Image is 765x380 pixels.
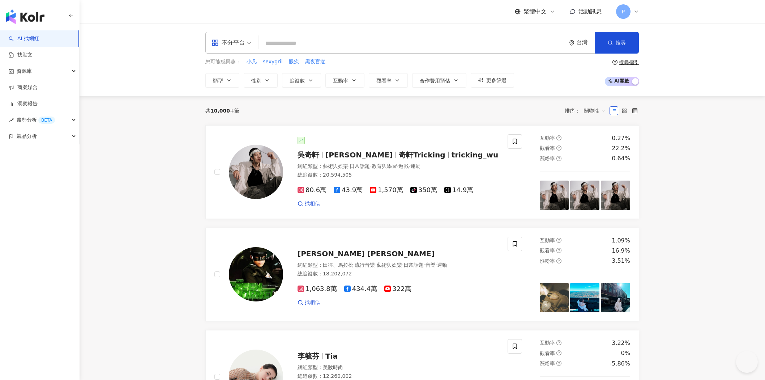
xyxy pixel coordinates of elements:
span: · [375,262,376,268]
button: 性別 [244,73,278,88]
span: [PERSON_NAME] [PERSON_NAME] [298,249,435,258]
span: 互動率 [540,237,555,243]
a: 找貼文 [9,51,33,59]
div: 網紅類型 ： [298,364,499,371]
span: question-circle [556,350,561,355]
a: 找相似 [298,200,320,207]
img: post-image [570,283,599,312]
span: 活動訊息 [578,8,602,15]
button: sexygril [262,58,283,66]
div: 網紅類型 ： [298,262,499,269]
div: 3.51% [612,257,630,265]
span: 322萬 [384,285,411,293]
span: 觀看率 [540,145,555,151]
img: KOL Avatar [229,145,283,199]
a: searchAI 找網紅 [9,35,39,42]
div: 不分平台 [211,37,245,48]
div: 排序： [565,105,610,117]
span: sexygril [263,58,283,66]
span: 藝術與娛樂 [323,163,348,169]
button: 小凡 [246,58,257,66]
span: 350萬 [410,186,437,194]
span: 14.9萬 [444,186,473,194]
div: 0.27% [612,134,630,142]
span: 美妝時尚 [323,364,343,370]
div: 16.9% [612,247,630,255]
span: · [409,163,410,169]
span: 繁體中文 [523,8,547,16]
span: 運動 [410,163,420,169]
span: 10,000+ [210,108,234,114]
span: 1,570萬 [370,186,403,194]
img: post-image [601,181,630,210]
span: 田徑、馬拉松 [323,262,353,268]
a: KOL Avatar吳奇軒[PERSON_NAME]奇軒Trickingtricking_wu網紅類型：藝術與娛樂·日常話題·教育與學習·遊戲·運動總追蹤數：20,594,50580.6萬43.... [205,125,639,219]
div: 0% [621,349,630,357]
span: 觀看率 [540,350,555,356]
span: P [622,8,625,16]
span: question-circle [556,248,561,253]
span: 運動 [437,262,447,268]
span: [PERSON_NAME] [325,151,393,159]
span: 互動率 [540,135,555,141]
span: question-circle [556,361,561,366]
span: · [436,262,437,268]
span: 您可能感興趣： [205,58,241,66]
div: -5.86% [610,360,630,368]
span: tricking_wu [452,151,499,159]
a: 洞察報告 [9,100,38,107]
span: question-circle [556,340,561,345]
button: 觀看率 [369,73,408,88]
a: KOL Avatar[PERSON_NAME] [PERSON_NAME]網紅類型：田徑、馬拉松·流行音樂·藝術與娛樂·日常話題·音樂·運動總追蹤數：18,202,0721,063.8萬434.... [205,228,639,321]
span: Tia [325,352,338,360]
div: 0.64% [612,155,630,162]
iframe: Help Scout Beacon - Open [736,351,758,373]
div: 3.22% [612,339,630,347]
img: KOL Avatar [229,247,283,301]
span: 資源庫 [17,63,32,79]
span: question-circle [556,258,561,263]
span: 434.4萬 [344,285,377,293]
span: 漲粉率 [540,156,555,161]
span: question-circle [556,145,561,151]
div: BETA [38,117,55,124]
img: logo [6,9,44,24]
span: 找相似 [305,200,320,207]
div: 網紅類型 ： [298,163,499,170]
span: 奇軒Tricking [399,151,445,159]
span: · [348,163,350,169]
div: 總追蹤數 ： 20,594,505 [298,172,499,179]
div: 共 筆 [205,108,239,114]
div: 總追蹤數 ： 12,260,002 [298,373,499,380]
span: 李毓芬 [298,352,319,360]
button: 眼疾 [289,58,299,66]
span: 漲粉率 [540,360,555,366]
span: question-circle [612,60,617,65]
span: question-circle [556,156,561,161]
span: · [397,163,398,169]
span: environment [569,40,574,46]
span: appstore [211,39,219,46]
span: 1,063.8萬 [298,285,337,293]
span: 互動率 [333,78,348,84]
button: 追蹤數 [282,73,321,88]
span: 教育與學習 [372,163,397,169]
span: 眼疾 [289,58,299,66]
button: 互動率 [325,73,364,88]
span: 藝術與娛樂 [377,262,402,268]
span: 趨勢分析 [17,112,55,128]
span: 找相似 [305,299,320,306]
span: 流行音樂 [355,262,375,268]
div: 搜尋指引 [619,59,639,65]
span: 觀看率 [540,248,555,253]
span: · [402,262,403,268]
span: 搜尋 [616,40,626,46]
button: 類型 [205,73,239,88]
span: 日常話題 [350,163,370,169]
img: post-image [540,283,569,312]
button: 搜尋 [595,32,639,54]
span: rise [9,118,14,123]
img: post-image [540,181,569,210]
span: 音樂 [426,262,436,268]
button: 合作費用預估 [412,73,466,88]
